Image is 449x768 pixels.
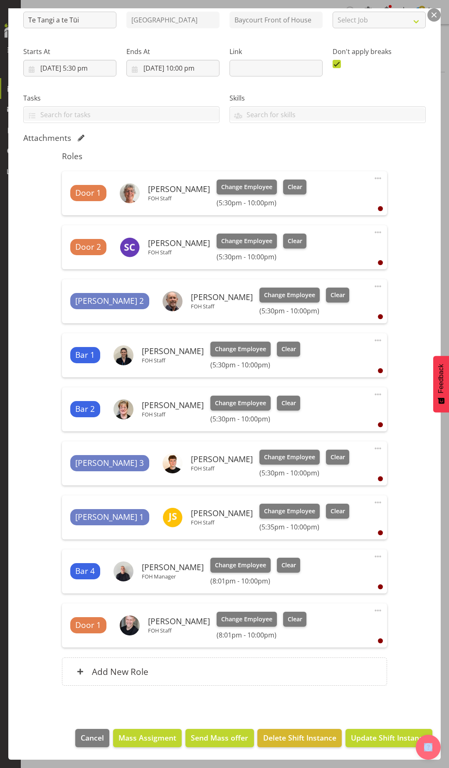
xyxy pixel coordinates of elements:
[378,260,383,265] div: User is clocked out
[191,455,253,464] h6: [PERSON_NAME]
[113,345,133,365] img: amy-duncansond59bfc9310a868664fae73fa68b36eae.png
[113,399,133,419] img: chris-darlington75c5593f9748220f2af2b84d1bade544.png
[263,732,336,743] span: Delete Shift Instance
[433,356,449,412] button: Feedback - Show survey
[75,349,95,361] span: Bar 1
[210,361,300,369] h6: (5:30pm - 10:00pm)
[264,290,315,300] span: Change Employee
[75,511,144,523] span: [PERSON_NAME] 1
[281,345,296,354] span: Clear
[81,732,104,743] span: Cancel
[288,615,302,624] span: Clear
[210,342,271,357] button: Change Employee
[23,60,116,76] input: Click to select...
[277,396,301,411] button: Clear
[62,151,387,161] h5: Roles
[331,290,345,300] span: Clear
[283,234,307,249] button: Clear
[215,345,266,354] span: Change Employee
[326,504,350,519] button: Clear
[331,453,345,462] span: Clear
[229,47,323,57] label: Link
[215,561,266,570] span: Change Employee
[378,422,383,427] div: User is clocked out
[277,558,301,573] button: Clear
[75,403,95,415] span: Bar 2
[75,565,95,577] span: Bar 4
[217,631,306,639] h6: (8:01pm - 10:00pm)
[75,241,101,253] span: Door 2
[142,411,204,418] p: FOH Staff
[333,47,426,57] label: Don't apply breaks
[148,627,210,634] p: FOH Staff
[259,288,320,303] button: Change Employee
[259,523,349,531] h6: (5:35pm - 10:00pm)
[24,108,219,121] input: Search for tasks
[163,453,183,473] img: alex-freeman26db351a382310a1365d281bf382cf21.png
[378,314,383,319] div: User is clocked out
[217,234,277,249] button: Change Employee
[378,476,383,481] div: User is clocked out
[126,47,220,57] label: Ends At
[75,729,109,747] button: Cancel
[142,357,204,364] p: FOH Staff
[217,612,277,627] button: Change Employee
[148,185,210,194] h6: [PERSON_NAME]
[191,303,253,310] p: FOH Staff
[345,729,432,747] button: Update Shift Instance
[217,199,306,207] h6: (5:30pm - 10:00pm)
[191,732,248,743] span: Send Mass offer
[230,108,425,121] input: Search for skills
[142,401,204,410] h6: [PERSON_NAME]
[229,93,426,103] label: Skills
[326,288,350,303] button: Clear
[163,507,183,527] img: jody-smart9491.jpg
[259,307,349,315] h6: (5:30pm - 10:00pm)
[264,507,315,516] span: Change Employee
[148,249,210,256] p: FOH Staff
[75,187,101,199] span: Door 1
[210,577,300,585] h6: (8:01pm - 10:00pm)
[23,12,116,28] input: Shift Instance Name
[378,584,383,589] div: User is clocked out
[221,182,272,192] span: Change Employee
[378,638,383,643] div: User is clocked out
[75,295,144,307] span: [PERSON_NAME] 2
[288,236,302,246] span: Clear
[264,453,315,462] span: Change Employee
[378,530,383,535] div: User is clocked out
[259,469,349,477] h6: (5:30pm - 10:00pm)
[351,732,427,743] span: Update Shift Instance
[210,558,271,573] button: Change Employee
[437,364,445,393] span: Feedback
[221,236,272,246] span: Change Employee
[217,253,306,261] h6: (5:30pm - 10:00pm)
[23,47,116,57] label: Starts At
[113,561,133,581] img: aaron-smarte17f1d9530554f4cf5705981c6d53785.png
[92,666,148,677] h6: Add New Role
[113,729,182,747] button: Mass Assigment
[163,291,183,311] img: alec-werecf62608b5cf1bac0a7f4215149ea9c92.png
[378,368,383,373] div: User is clocked out
[75,619,101,631] span: Door 1
[23,93,220,103] label: Tasks
[215,399,266,408] span: Change Employee
[210,396,271,411] button: Change Employee
[288,182,302,192] span: Clear
[283,612,307,627] button: Clear
[120,183,140,203] img: amanda-clark4b89f13daf37684e1306524067e87a54.png
[191,509,253,518] h6: [PERSON_NAME]
[191,293,253,302] h6: [PERSON_NAME]
[283,180,307,194] button: Clear
[277,342,301,357] button: Clear
[142,347,204,356] h6: [PERSON_NAME]
[281,399,296,408] span: Clear
[221,615,272,624] span: Change Employee
[118,732,176,743] span: Mass Assigment
[191,465,253,472] p: FOH Staff
[331,507,345,516] span: Clear
[120,237,140,257] img: skye-colonna9939.jpg
[424,743,432,751] img: help-xxl-2.png
[23,133,71,143] h5: Attachments
[191,519,253,526] p: FOH Staff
